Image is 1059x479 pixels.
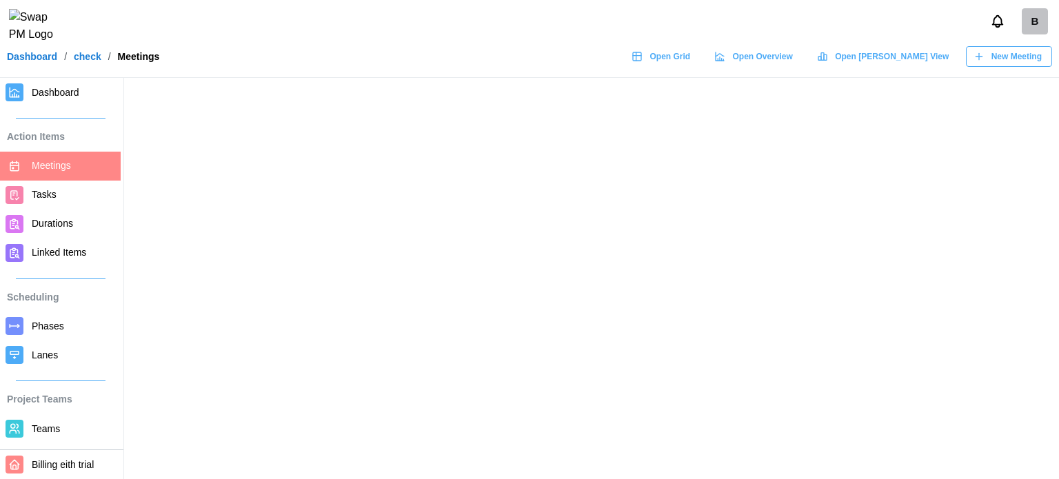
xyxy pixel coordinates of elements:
[7,52,57,61] a: Dashboard
[32,218,73,229] span: Durations
[810,46,959,67] a: Open [PERSON_NAME] View
[32,87,79,98] span: Dashboard
[9,9,65,43] img: Swap PM Logo
[32,189,57,200] span: Tasks
[32,423,60,434] span: Teams
[64,52,67,61] div: /
[835,47,949,66] span: Open [PERSON_NAME] View
[625,46,700,67] a: Open Grid
[118,52,160,61] div: Meetings
[1022,8,1048,34] a: billingcheck2
[32,160,71,171] span: Meetings
[649,47,690,66] span: Open Grid
[966,46,1052,67] button: New Meeting
[707,46,803,67] a: Open Overview
[32,247,86,258] span: Linked Items
[732,47,792,66] span: Open Overview
[1022,8,1048,34] div: B
[32,349,58,360] span: Lanes
[74,52,101,61] a: check
[986,10,1009,33] button: Notifications
[991,47,1042,66] span: New Meeting
[108,52,111,61] div: /
[32,459,94,470] span: Billing eith trial
[32,320,64,332] span: Phases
